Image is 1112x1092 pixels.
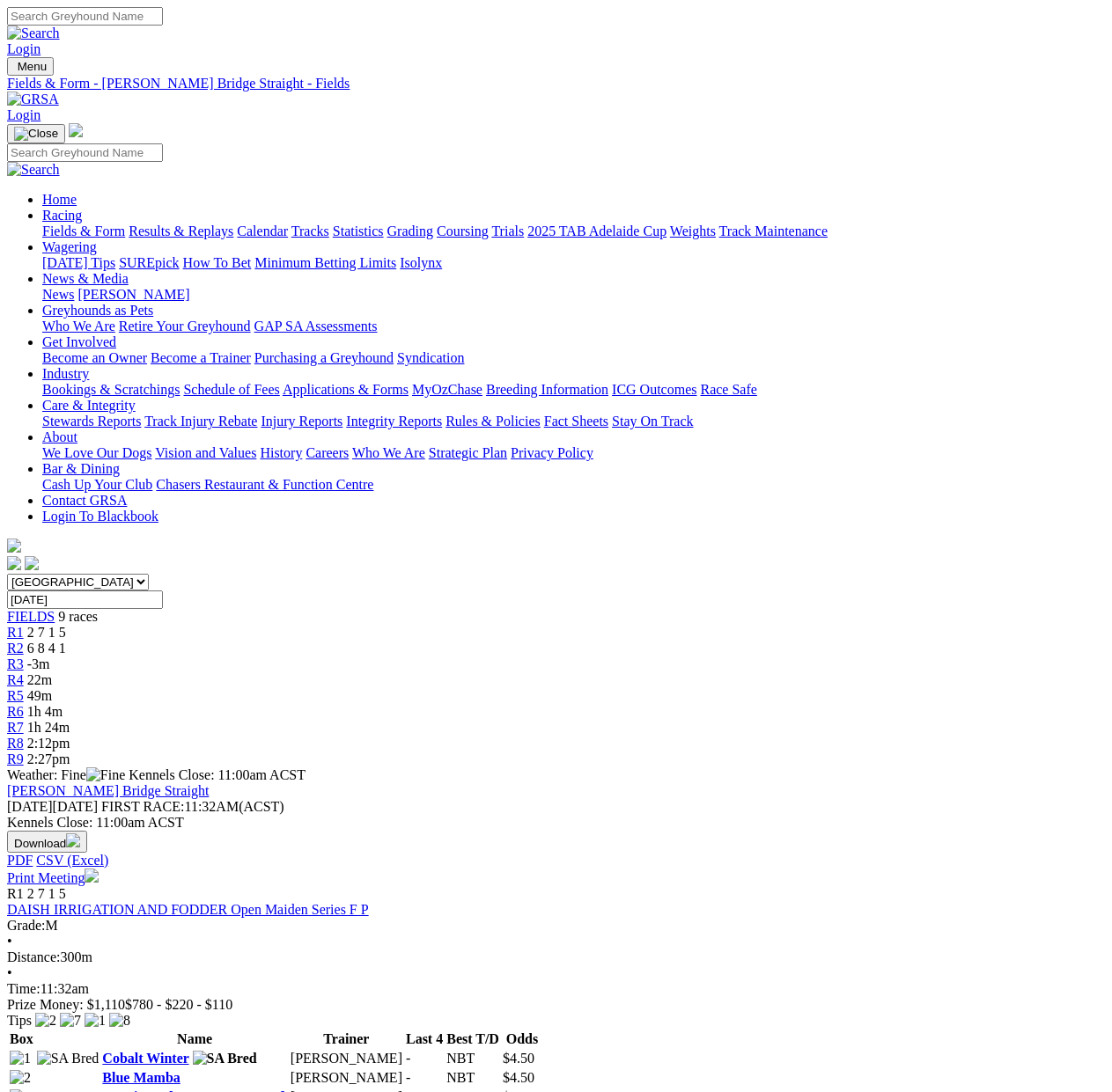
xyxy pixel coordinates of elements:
a: Home [42,192,77,207]
a: Fields & Form [42,224,125,238]
a: Breeding Information [486,382,608,397]
span: 2 7 1 5 [27,886,66,901]
a: MyOzChase [412,382,482,397]
span: Distance: [7,949,60,964]
a: Coursing [437,224,489,238]
button: Toggle navigation [7,124,65,143]
span: • [7,934,12,949]
a: Purchasing a Greyhound [254,350,394,365]
a: [PERSON_NAME] Bridge Straight [7,783,209,798]
a: Track Maintenance [719,224,828,238]
a: 2025 TAB Adelaide Cup [527,224,666,238]
span: FIRST RACE: [101,799,184,814]
div: Racing [42,224,1105,239]
a: Blue Mamba [102,1070,180,1085]
span: -3m [27,656,50,671]
span: Kennels Close: 11:00am ACST [129,767,306,782]
span: 1h 4m [27,704,63,719]
span: Weather: Fine [7,767,129,782]
td: - [405,1050,444,1067]
a: Login To Blackbook [42,509,158,524]
span: FIELDS [7,609,55,624]
a: R9 [7,751,24,766]
a: Calendar [237,224,288,238]
a: Injury Reports [261,414,342,429]
a: Integrity Reports [346,414,442,429]
span: R1 [7,625,24,640]
a: DAISH IRRIGATION AND FODDER Open Maiden Series F P [7,902,369,917]
span: 1h 24m [27,720,70,735]
a: Get Involved [42,334,116,349]
input: Select date [7,590,163,609]
td: [PERSON_NAME] [290,1050,403,1067]
span: • [7,965,12,980]
div: Industry [42,382,1105,398]
img: 2 [35,1013,56,1029]
span: R2 [7,641,24,656]
a: Who We Are [352,445,425,460]
img: Close [14,127,58,141]
a: Weights [670,224,716,238]
img: twitter.svg [25,556,39,570]
th: Trainer [290,1030,403,1048]
a: SUREpick [119,255,179,270]
span: 11:32AM(ACST) [101,799,284,814]
img: Search [7,162,60,178]
span: [DATE] [7,799,98,814]
a: Stay On Track [612,414,693,429]
div: Wagering [42,255,1105,271]
img: SA Bred [193,1051,257,1066]
a: Chasers Restaurant & Function Centre [156,477,373,492]
a: How To Bet [183,255,252,270]
a: Strategic Plan [429,445,507,460]
td: NBT [446,1050,500,1067]
div: Greyhounds as Pets [42,319,1105,334]
span: 49m [27,688,52,703]
a: Login [7,107,41,122]
a: Privacy Policy [511,445,593,460]
span: [DATE] [7,799,53,814]
span: 22m [27,672,52,687]
span: Grade: [7,918,46,933]
span: Tips [7,1013,32,1028]
a: Greyhounds as Pets [42,303,153,318]
td: - [405,1069,444,1087]
span: $4.50 [503,1070,534,1085]
a: Bar & Dining [42,461,120,476]
div: Prize Money: $1,110 [7,997,1105,1013]
img: 1 [10,1051,31,1066]
span: 9 races [58,609,98,624]
a: Careers [306,445,349,460]
a: Print Meeting [7,870,99,885]
a: Cash Up Your Club [42,477,152,492]
button: Download [7,831,87,853]
a: History [260,445,302,460]
span: R4 [7,672,24,687]
div: 11:32am [7,981,1105,997]
a: GAP SA Assessments [254,319,378,333]
a: ICG Outcomes [612,382,696,397]
a: R3 [7,656,24,671]
td: NBT [446,1069,500,1087]
span: R8 [7,736,24,751]
a: Become an Owner [42,350,147,365]
a: Isolynx [400,255,442,270]
img: printer.svg [85,868,99,883]
span: Time: [7,981,41,996]
a: About [42,429,77,444]
a: Applications & Forms [283,382,409,397]
td: [PERSON_NAME] [290,1069,403,1087]
a: Fact Sheets [544,414,608,429]
a: Schedule of Fees [183,382,279,397]
a: Wagering [42,239,97,254]
th: Last 4 [405,1030,444,1048]
img: Search [7,26,60,41]
a: Become a Trainer [151,350,251,365]
div: Bar & Dining [42,477,1105,493]
a: Cobalt Winter [102,1051,188,1066]
div: Get Involved [42,350,1105,366]
a: Stewards Reports [42,414,141,429]
th: Odds [502,1030,542,1048]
